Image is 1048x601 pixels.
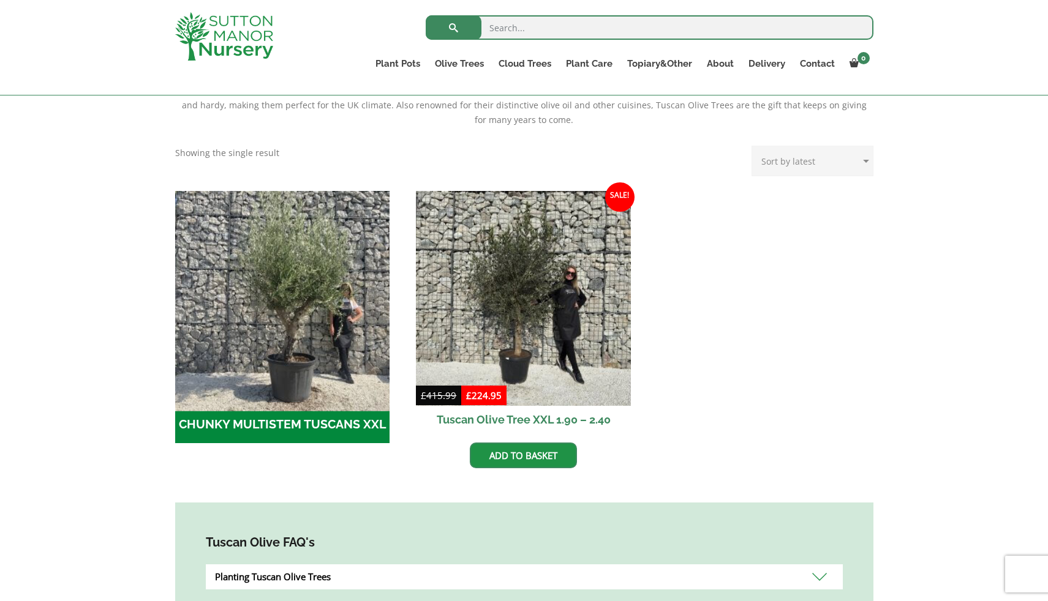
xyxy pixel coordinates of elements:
img: Tuscan Olive Tree XXL 1.90 - 2.40 [416,191,631,406]
a: Topiary&Other [620,55,699,72]
h2: Tuscan Olive Tree XXL 1.90 – 2.40 [416,406,631,433]
span: Sale! [605,182,635,212]
bdi: 415.99 [421,389,456,401]
a: Cloud Trees [491,55,559,72]
span: £ [466,389,472,401]
span: 0 [858,52,870,64]
h2: CHUNKY MULTISTEM TUSCANS XXL [175,406,390,444]
a: Delivery [741,55,793,72]
a: 0 [842,55,873,72]
div: With their evergreen leaves, Tuscan Olive Trees can act as the ideal focal point in your garden. ... [175,83,873,127]
a: Visit product category CHUNKY MULTISTEM TUSCANS XXL [175,191,390,443]
a: Add to basket: “Tuscan Olive Tree XXL 1.90 - 2.40” [470,442,577,468]
img: logo [175,12,273,61]
a: Plant Care [559,55,620,72]
input: Search... [426,15,873,40]
h4: Tuscan Olive FAQ's [206,533,843,552]
a: About [699,55,741,72]
span: £ [421,389,426,401]
div: Planting Tuscan Olive Trees [206,564,843,589]
select: Shop order [752,146,873,176]
a: Contact [793,55,842,72]
img: CHUNKY MULTISTEM TUSCANS XXL [170,185,395,411]
p: Showing the single result [175,146,279,160]
a: Sale! Tuscan Olive Tree XXL 1.90 – 2.40 [416,191,631,433]
a: Olive Trees [428,55,491,72]
a: Plant Pots [368,55,428,72]
bdi: 224.95 [466,389,502,401]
